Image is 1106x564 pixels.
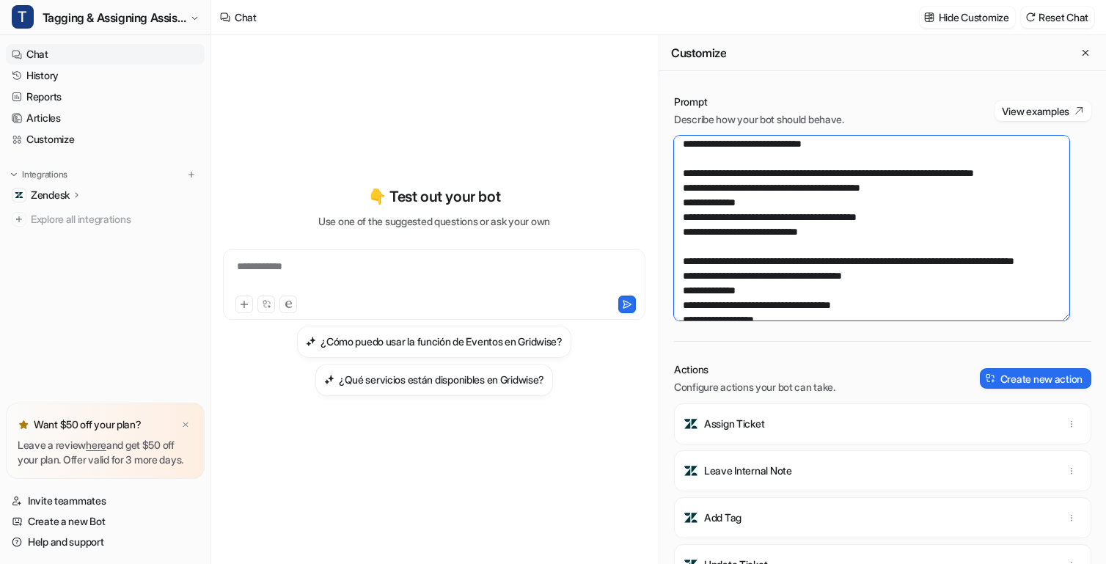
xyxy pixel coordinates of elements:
[6,129,205,150] a: Customize
[684,464,698,478] img: Leave Internal Note icon
[684,417,698,431] img: Assign Ticket icon
[6,167,72,182] button: Integrations
[6,87,205,107] a: Reports
[674,380,835,395] p: Configure actions your bot can take.
[6,532,205,552] a: Help and support
[704,464,792,478] p: Leave Internal Note
[22,169,67,180] p: Integrations
[18,419,29,431] img: star
[924,12,934,23] img: customize
[674,112,844,127] p: Describe how your bot should behave.
[920,7,1015,28] button: Hide Customize
[1077,44,1094,62] button: Close flyout
[321,334,563,349] h3: ¿Cómo puedo usar la función de Eventos en Gridwise?
[1025,12,1036,23] img: reset
[339,372,544,387] h3: ¿Qué servicios están disponibles en Gridwise?
[12,5,34,29] span: T
[986,373,996,384] img: create-action-icon.svg
[315,364,553,396] button: ¿Qué servicios están disponibles en Gridwise?¿Qué servicios están disponibles en Gridwise?
[18,438,193,467] p: Leave a review and get $50 off your plan. Offer valid for 3 more days.
[980,368,1091,389] button: Create new action
[6,491,205,511] a: Invite teammates
[324,374,334,385] img: ¿Qué servicios están disponibles en Gridwise?
[1021,7,1094,28] button: Reset Chat
[86,439,106,451] a: here
[674,362,835,377] p: Actions
[9,169,19,180] img: expand menu
[6,44,205,65] a: Chat
[704,417,764,431] p: Assign Ticket
[6,65,205,86] a: History
[15,191,23,199] img: Zendesk
[671,45,726,60] h2: Customize
[6,108,205,128] a: Articles
[34,417,142,432] p: Want $50 off your plan?
[297,326,571,358] button: ¿Cómo puedo usar la función de Eventos en Gridwise?¿Cómo puedo usar la función de Eventos en Grid...
[186,169,197,180] img: menu_add.svg
[368,186,500,208] p: 👇 Test out your bot
[318,213,550,229] p: Use one of the suggested questions or ask your own
[235,10,257,25] div: Chat
[12,212,26,227] img: explore all integrations
[6,209,205,230] a: Explore all integrations
[674,95,844,109] p: Prompt
[704,510,741,525] p: Add Tag
[31,188,70,202] p: Zendesk
[939,10,1009,25] p: Hide Customize
[995,100,1091,121] button: View examples
[684,510,698,525] img: Add Tag icon
[306,336,316,347] img: ¿Cómo puedo usar la función de Eventos en Gridwise?
[6,511,205,532] a: Create a new Bot
[181,420,190,430] img: x
[31,208,199,231] span: Explore all integrations
[43,7,186,28] span: Tagging & Assigning Assistant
